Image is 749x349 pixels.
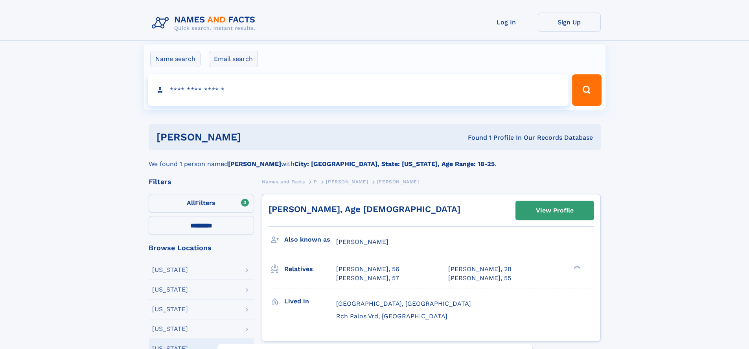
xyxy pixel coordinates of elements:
[377,179,419,185] span: [PERSON_NAME]
[448,274,511,283] a: [PERSON_NAME], 55
[284,295,336,308] h3: Lived in
[572,74,601,106] button: Search Button
[152,286,188,293] div: [US_STATE]
[149,13,262,34] img: Logo Names and Facts
[516,201,594,220] a: View Profile
[336,265,399,273] a: [PERSON_NAME], 56
[269,204,460,214] a: [PERSON_NAME], Age [DEMOGRAPHIC_DATA]
[354,133,593,142] div: Found 1 Profile In Our Records Database
[536,201,574,220] div: View Profile
[336,274,399,283] a: [PERSON_NAME], 57
[314,179,317,185] span: P
[326,179,368,185] span: [PERSON_NAME]
[538,13,601,32] a: Sign Up
[149,244,254,251] div: Browse Locations
[187,199,195,207] span: All
[336,300,471,307] span: [GEOGRAPHIC_DATA], [GEOGRAPHIC_DATA]
[148,74,569,106] input: search input
[152,306,188,312] div: [US_STATE]
[152,267,188,273] div: [US_STATE]
[284,262,336,276] h3: Relatives
[284,233,336,246] h3: Also known as
[209,51,258,67] label: Email search
[336,238,388,246] span: [PERSON_NAME]
[336,312,447,320] span: Rch Palos Vrd, [GEOGRAPHIC_DATA]
[314,177,317,187] a: P
[152,326,188,332] div: [US_STATE]
[149,194,254,213] label: Filters
[294,160,495,168] b: City: [GEOGRAPHIC_DATA], State: [US_STATE], Age Range: 18-25
[572,265,581,270] div: ❯
[475,13,538,32] a: Log In
[262,177,305,187] a: Names and Facts
[448,265,512,273] a: [PERSON_NAME], 28
[149,150,601,169] div: We found 1 person named with .
[228,160,281,168] b: [PERSON_NAME]
[156,132,355,142] h1: [PERSON_NAME]
[149,178,254,185] div: Filters
[150,51,201,67] label: Name search
[326,177,368,187] a: [PERSON_NAME]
